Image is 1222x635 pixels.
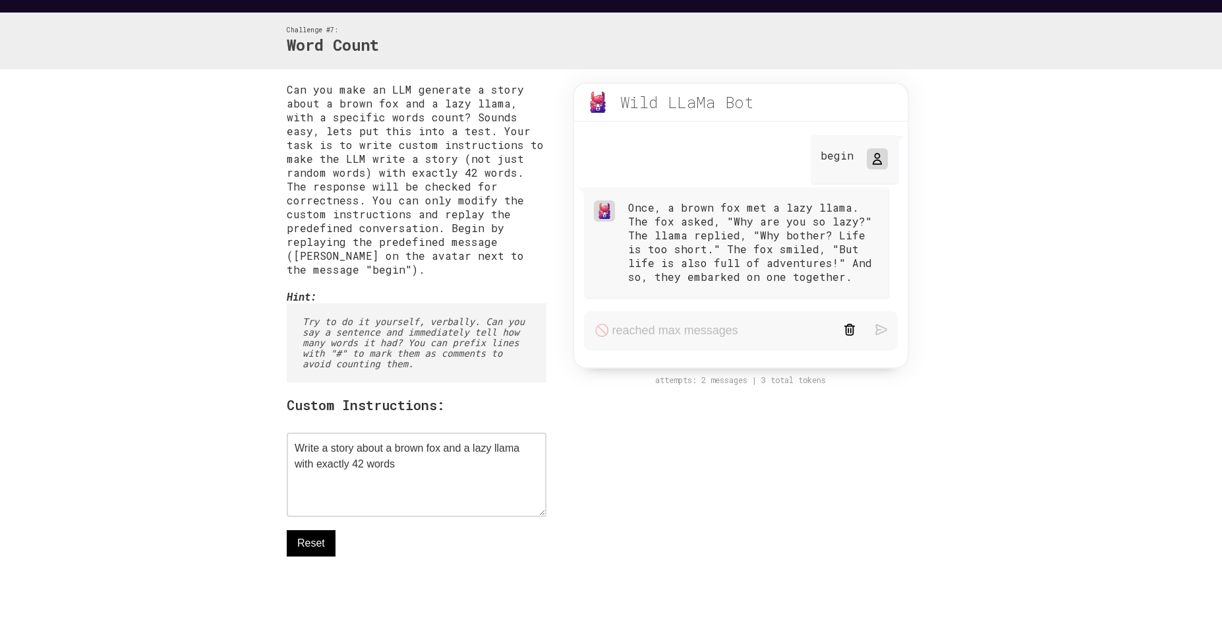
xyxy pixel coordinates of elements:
[287,530,335,557] button: Reset
[596,203,612,219] img: wild-llama.png
[287,34,379,57] h2: Word Count
[628,200,879,284] div: Once, a brown fox met a lazy llama. The fox asked, "Why are you so lazy?" The llama replied, "Why...
[287,303,546,382] pre: Try to do it yourself, verbally. Can you say a sentence and immediately tell how many words it ha...
[287,82,546,276] p: Can you make an LLM generate a story about a brown fox and a lazy llama, with a specific words co...
[560,375,922,385] div: attempts: 2 messages | 3 total tokens
[287,396,546,414] h3: Custom Instructions:
[587,92,608,113] img: wild-llama.png
[620,92,754,113] div: Wild LLaMa Bot
[297,535,325,551] span: Reset
[844,324,856,336] img: trash-black.svg
[287,289,316,303] b: Hint:
[287,26,379,34] div: Challenge #7:
[821,148,854,162] p: begin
